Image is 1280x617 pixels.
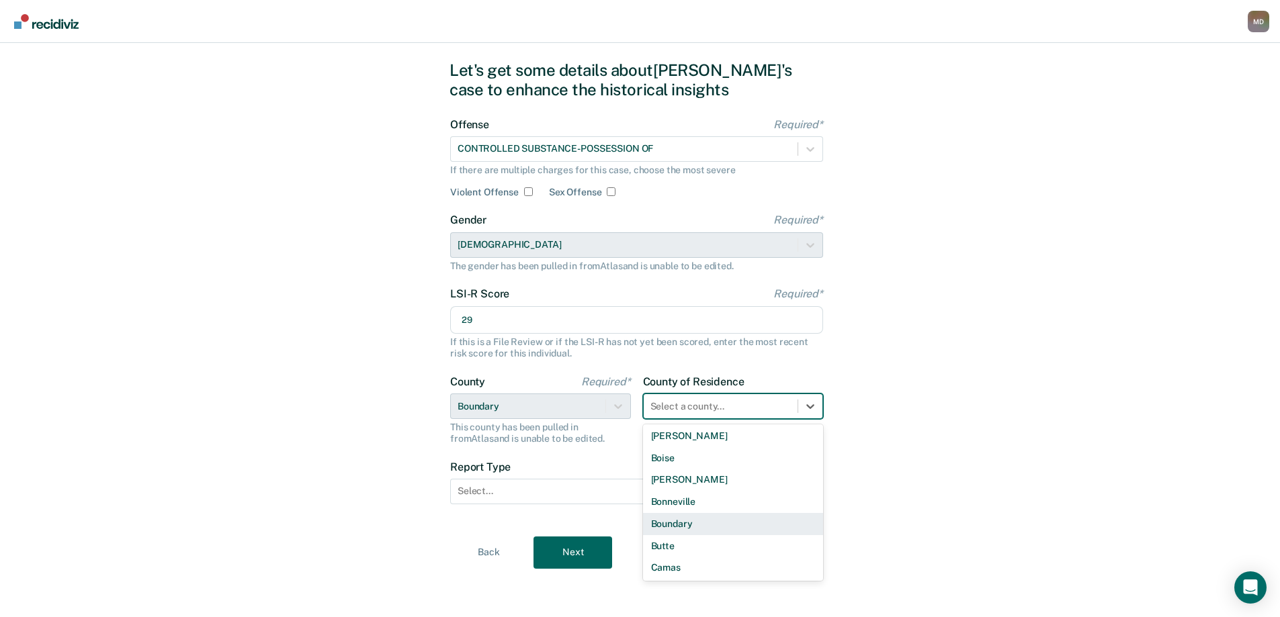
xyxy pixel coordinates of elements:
span: Required* [773,118,823,131]
div: The gender has been pulled in from Atlas and is unable to be edited. [450,260,823,272]
label: LSI-R Score [450,287,823,300]
span: Required* [773,213,823,226]
button: Back [450,536,528,569]
label: Report Type [450,461,823,473]
button: Next [534,536,612,569]
label: County of Residence [643,375,824,388]
div: Open Intercom Messenger [1234,571,1267,604]
span: Required* [773,287,823,300]
label: County [450,375,631,388]
label: Sex Offense [549,187,601,198]
label: Offense [450,118,823,131]
div: Canyon [643,579,824,601]
div: Camas [643,557,824,579]
div: Boise [643,447,824,469]
label: Violent Offense [450,187,519,198]
div: Boundary [643,513,824,535]
span: Required* [581,375,631,388]
button: Profile dropdown button [1248,11,1269,32]
div: If there are multiple charges for this case, choose the most severe [450,164,823,176]
div: Bonneville [643,491,824,513]
div: Butte [643,535,824,557]
div: [PERSON_NAME] [643,469,824,491]
img: Recidiviz [14,14,79,29]
div: M D [1248,11,1269,32]
div: [PERSON_NAME] [643,425,824,447]
label: Gender [450,213,823,226]
div: This county has been pulled in from Atlas and is unable to be edited. [450,422,631,444]
div: Let's get some details about [PERSON_NAME]'s case to enhance the historical insights [450,60,830,99]
div: If this is a File Review or if the LSI-R has not yet been scored, enter the most recent risk scor... [450,336,823,359]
